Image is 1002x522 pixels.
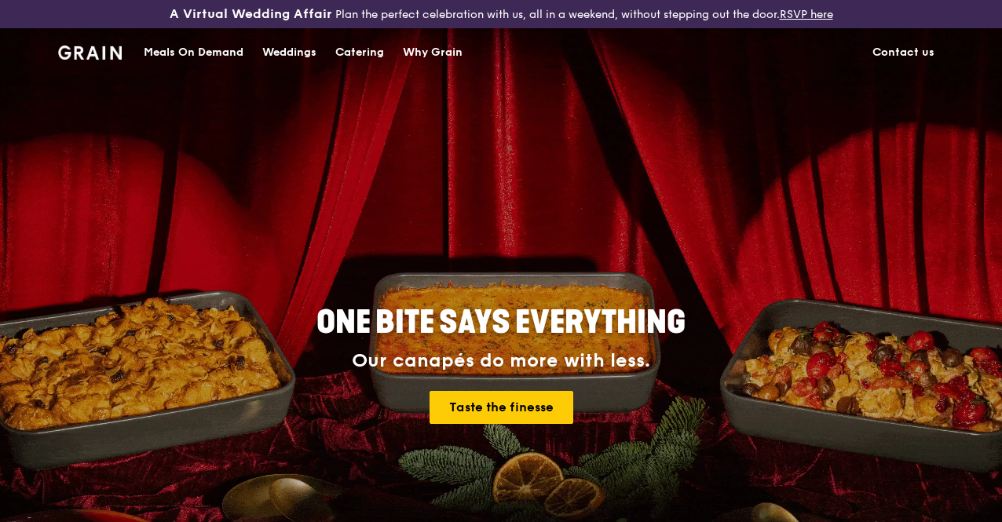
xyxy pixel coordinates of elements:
[326,29,393,76] a: Catering
[167,6,836,22] div: Plan the perfect celebration with us, all in a weekend, without stepping out the door.
[218,350,784,372] div: Our canapés do more with less.
[253,29,326,76] a: Weddings
[393,29,472,76] a: Why Grain
[430,391,573,424] a: Taste the finesse
[780,8,833,21] a: RSVP here
[403,29,463,76] div: Why Grain
[335,29,384,76] div: Catering
[262,29,316,76] div: Weddings
[144,29,243,76] div: Meals On Demand
[170,6,332,22] h3: A Virtual Wedding Affair
[58,46,122,60] img: Grain
[58,27,122,75] a: GrainGrain
[863,29,944,76] a: Contact us
[316,304,686,341] span: ONE BITE SAYS EVERYTHING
